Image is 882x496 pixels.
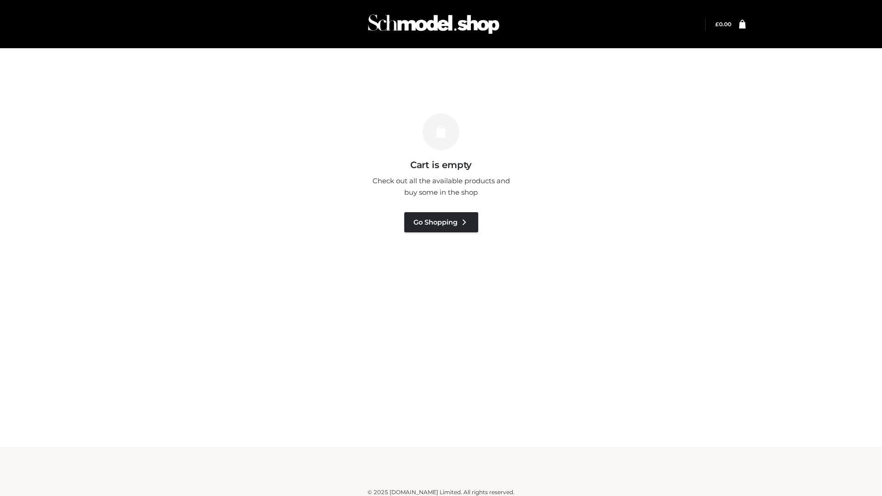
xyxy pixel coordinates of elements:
[715,21,719,28] span: £
[365,6,503,42] img: Schmodel Admin 964
[157,159,725,170] h3: Cart is empty
[715,21,731,28] bdi: 0.00
[367,175,514,198] p: Check out all the available products and buy some in the shop
[404,212,478,232] a: Go Shopping
[715,21,731,28] a: £0.00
